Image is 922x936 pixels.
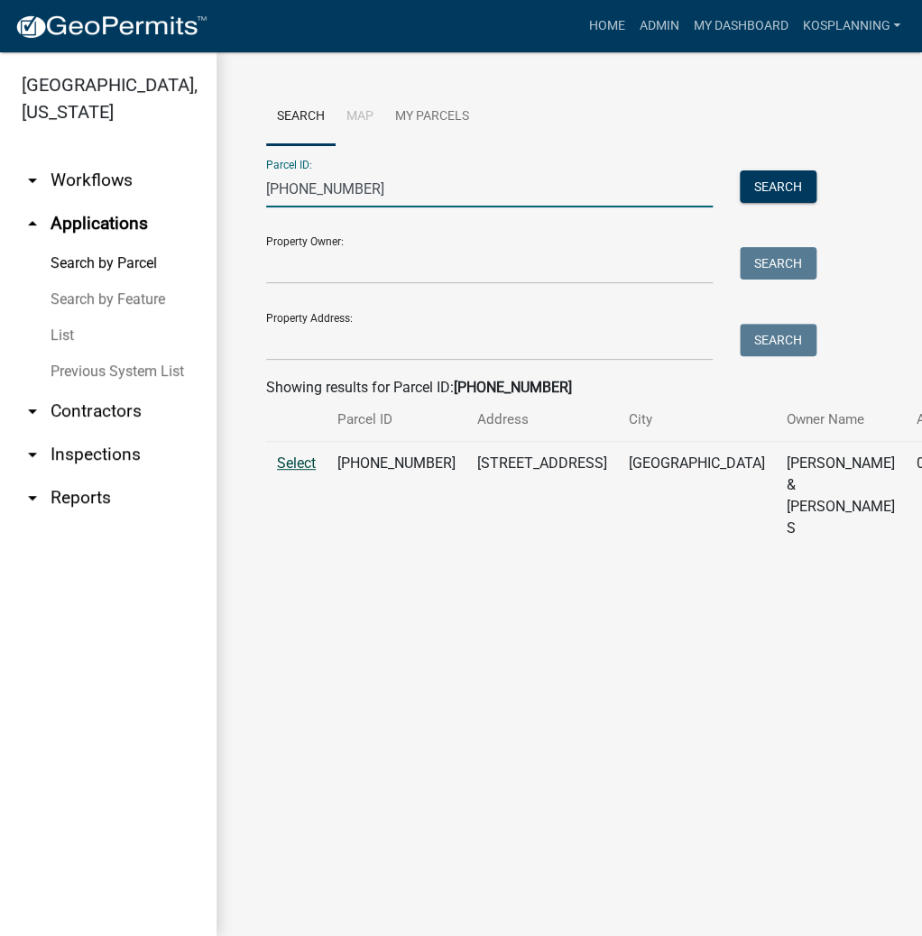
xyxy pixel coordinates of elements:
[22,444,43,465] i: arrow_drop_down
[618,442,776,551] td: [GEOGRAPHIC_DATA]
[466,399,618,441] th: Address
[776,442,906,551] td: [PERSON_NAME] & [PERSON_NAME] S
[740,170,816,203] button: Search
[327,399,466,441] th: Parcel ID
[740,247,816,280] button: Search
[618,399,776,441] th: City
[22,213,43,234] i: arrow_drop_up
[22,400,43,422] i: arrow_drop_down
[795,9,908,43] a: kosplanning
[686,9,795,43] a: My Dashboard
[776,399,906,441] th: Owner Name
[466,442,618,551] td: [STREET_ADDRESS]
[454,379,572,396] strong: [PHONE_NUMBER]
[266,377,872,399] div: Showing results for Parcel ID:
[22,170,43,191] i: arrow_drop_down
[581,9,632,43] a: Home
[277,454,316,472] a: Select
[740,324,816,356] button: Search
[266,88,336,146] a: Search
[632,9,686,43] a: Admin
[22,487,43,509] i: arrow_drop_down
[327,442,466,551] td: [PHONE_NUMBER]
[384,88,480,146] a: My Parcels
